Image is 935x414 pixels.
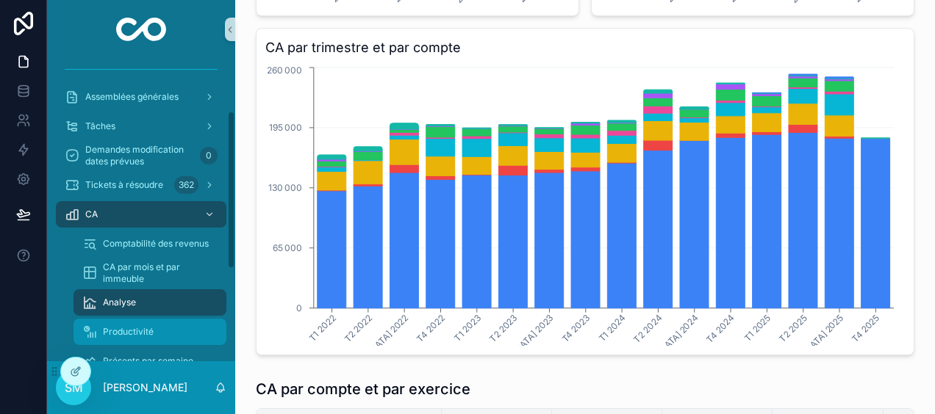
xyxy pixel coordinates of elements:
tspan: 260 000 [267,65,302,76]
div: chart [265,64,905,346]
span: Comptabilité des revenus [103,238,209,250]
tspan: T2 2024 [631,312,664,345]
h3: CA par trimestre et par compte [265,37,905,58]
p: [PERSON_NAME] [103,380,187,395]
img: App logo [116,18,167,41]
span: Demandes modification dates prévues [85,144,194,167]
a: Productivité [74,319,226,345]
tspan: T1 2024 [596,312,628,344]
tspan: T4 2024 [704,312,737,345]
tspan: T2 2025 [777,312,809,344]
tspan: T1 2025 [742,312,773,343]
tspan: T2 2023 [487,312,519,344]
a: Présents par semaine [74,348,226,374]
span: Tickets à résoudre [85,179,163,191]
a: Demandes modification dates prévues0 [56,142,226,169]
tspan: 65 000 [273,242,302,253]
span: Présents par semaine [103,355,193,367]
tspan: T1 2022 [307,312,337,343]
a: Comptabilité des revenus [74,230,226,257]
div: scrollable content [47,59,235,361]
tspan: 130 000 [268,182,302,193]
a: Tickets à résoudre362 [56,172,226,198]
a: Analyse [74,289,226,316]
span: Assemblées générales [85,91,179,103]
tspan: 0 [296,302,302,313]
tspan: T4 2025 [850,312,882,344]
span: SM [65,379,83,396]
div: 0 [200,147,218,164]
a: CA [56,201,226,228]
tspan: T4 2022 [415,312,447,344]
tspan: T4 2023 [559,312,592,344]
span: Productivité [103,326,154,338]
a: Assemblées générales [56,84,226,110]
div: 362 [174,176,198,194]
a: CA par mois et par immeuble [74,260,226,286]
span: Analyse [103,297,136,308]
tspan: 195 000 [269,122,302,133]
tspan: T1 2023 [451,312,482,343]
tspan: T2 2022 [342,312,374,344]
span: CA [85,208,98,220]
a: Tâches [56,113,226,139]
span: Tâches [85,120,115,132]
h1: CA par compte et par exercice [256,379,470,399]
span: CA par mois et par immeuble [103,261,212,285]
